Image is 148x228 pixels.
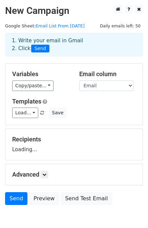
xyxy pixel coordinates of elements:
h5: Recipients [12,136,136,143]
span: Daily emails left: 50 [98,22,143,30]
a: Templates [12,98,41,105]
a: Load... [12,108,38,118]
span: Send [31,45,49,53]
h5: Email column [79,70,136,78]
h2: New Campaign [5,5,143,17]
h5: Variables [12,70,69,78]
a: Send [5,192,27,205]
a: Copy/paste... [12,81,54,91]
small: Google Sheet: [5,23,85,28]
h5: Advanced [12,171,136,178]
a: Send Test Email [61,192,112,205]
a: Email List From [DATE] [36,23,85,28]
a: Preview [29,192,59,205]
div: Loading... [12,136,136,153]
button: Save [49,108,66,118]
div: 1. Write your email in Gmail 2. Click [7,37,141,52]
a: Daily emails left: 50 [98,23,143,28]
